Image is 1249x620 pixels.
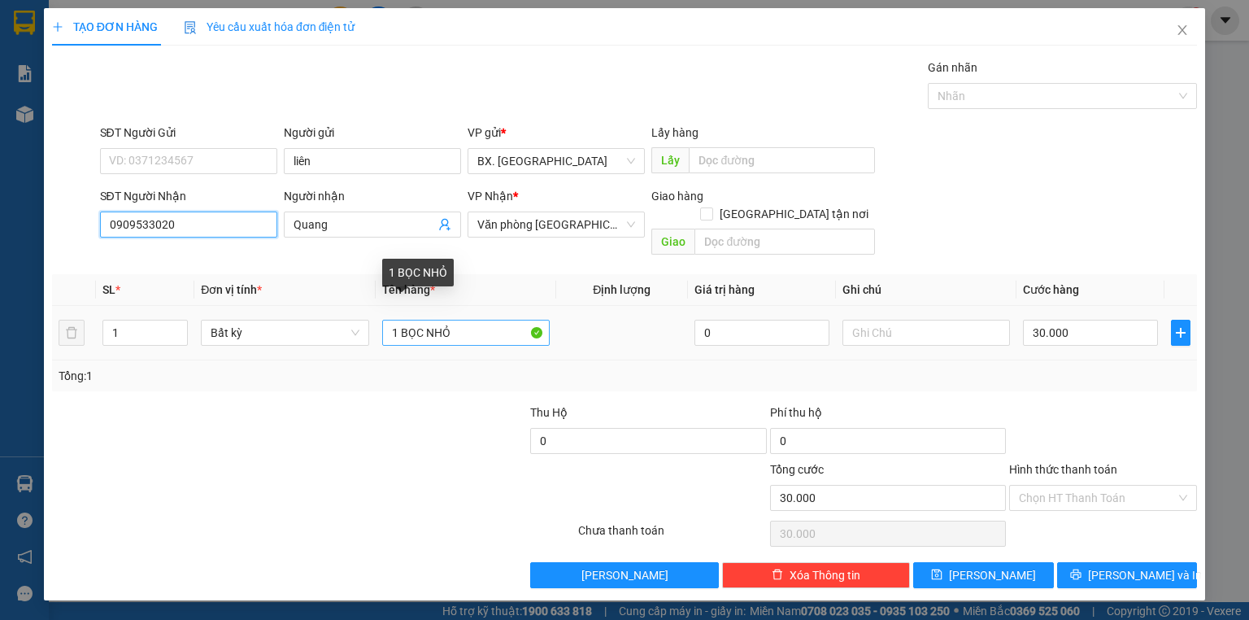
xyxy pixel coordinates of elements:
label: Hình thức thanh toán [1009,463,1117,476]
span: Thu Hộ [530,406,568,419]
span: BX. Ninh Sơn [477,149,635,173]
label: Gán nhãn [928,61,977,74]
span: [PERSON_NAME] [949,566,1036,584]
span: Increase Value [169,321,187,333]
span: Xóa Thông tin [790,566,860,584]
div: Tổng: 1 [59,367,483,385]
div: Người gửi [284,124,461,142]
span: close [1176,24,1189,37]
button: printer[PERSON_NAME] và In [1057,562,1198,588]
span: save [931,569,942,582]
span: Lấy hàng [651,126,698,139]
button: delete [59,320,85,346]
span: TẠO ĐƠN HÀNG [52,20,158,33]
div: VP gửi [468,124,645,142]
span: Decrease Value [169,333,187,345]
b: An Anh Limousine [20,105,89,181]
button: [PERSON_NAME] [530,562,718,588]
span: Bất kỳ [211,321,359,345]
span: Lấy [651,147,689,173]
span: Giá trị hàng [694,283,755,296]
span: up [174,323,184,333]
span: user-add [438,218,451,231]
input: Dọc đường [694,229,875,255]
span: SL [102,283,115,296]
span: printer [1070,569,1081,582]
button: Close [1160,8,1205,54]
span: [GEOGRAPHIC_DATA] tận nơi [713,205,875,223]
div: SĐT Người Nhận [100,187,277,205]
span: Định lượng [593,283,651,296]
span: Giao [651,229,694,255]
div: Phí thu hộ [770,404,1006,428]
span: delete [772,569,783,582]
img: icon [184,21,197,34]
input: VD: Bàn, Ghế [382,320,550,346]
span: plus [52,21,63,33]
button: plus [1171,320,1190,346]
span: Yêu cầu xuất hóa đơn điện tử [184,20,355,33]
div: Người nhận [284,187,461,205]
b: Biên nhận gởi hàng hóa [105,24,156,156]
button: deleteXóa Thông tin [722,562,910,588]
span: VP Nhận [468,190,513,203]
span: Đơn vị tính [201,283,262,296]
span: [PERSON_NAME] [581,566,668,584]
th: Ghi chú [836,274,1016,306]
button: save[PERSON_NAME] [913,562,1054,588]
div: Chưa thanh toán [577,522,768,550]
input: 0 [694,320,829,346]
input: Ghi Chú [842,320,1010,346]
span: Cước hàng [1023,283,1079,296]
div: 1 BỌC NHỎ [382,259,454,286]
div: SĐT Người Gửi [100,124,277,142]
span: down [174,334,184,344]
span: plus [1172,326,1190,339]
input: Dọc đường [689,147,875,173]
span: Văn phòng Tân Phú [477,212,635,237]
span: [PERSON_NAME] và In [1088,566,1202,584]
span: Giao hàng [651,190,703,203]
span: Tổng cước [770,463,824,476]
